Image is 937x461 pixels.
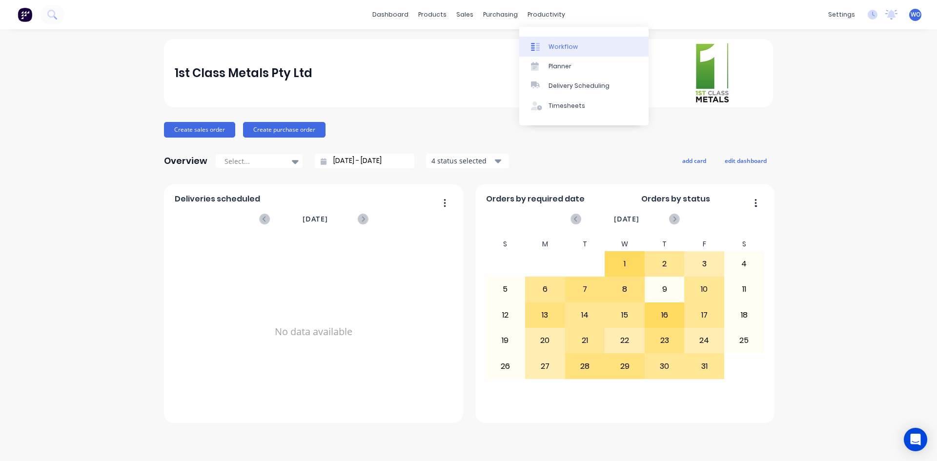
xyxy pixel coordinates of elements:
img: Factory [18,7,32,22]
div: Workflow [549,42,578,51]
div: 25 [725,328,764,353]
div: 6 [526,277,565,301]
div: sales [451,7,478,22]
div: 7 [566,277,605,301]
div: 23 [645,328,684,353]
div: 14 [566,303,605,327]
div: 29 [605,354,644,378]
div: No data available [175,237,453,426]
div: productivity [523,7,570,22]
div: 31 [685,354,724,378]
div: settings [823,7,860,22]
div: 8 [605,277,644,301]
div: products [413,7,451,22]
div: 17 [685,303,724,327]
div: 22 [605,328,644,353]
div: 26 [486,354,525,378]
img: 1st Class Metals Pty Ltd [694,42,730,104]
div: Open Intercom Messenger [904,428,927,451]
div: 11 [725,277,764,301]
span: Deliveries scheduled [175,193,260,205]
div: T [645,237,685,251]
div: 1st Class Metals Pty Ltd [175,63,312,83]
div: 15 [605,303,644,327]
div: 2 [645,252,684,276]
div: 21 [566,328,605,353]
div: S [724,237,764,251]
div: 13 [526,303,565,327]
div: 18 [725,303,764,327]
div: 10 [685,277,724,301]
div: 16 [645,303,684,327]
div: purchasing [478,7,523,22]
div: Overview [164,151,207,171]
span: Orders by required date [486,193,585,205]
div: F [684,237,724,251]
span: Orders by status [641,193,710,205]
a: Timesheets [519,96,649,116]
div: 4 status selected [431,156,493,166]
div: S [486,237,526,251]
a: dashboard [367,7,413,22]
button: Create purchase order [243,122,326,138]
div: 20 [526,328,565,353]
div: Planner [549,62,571,71]
span: [DATE] [614,214,639,224]
button: 4 status selected [426,154,509,168]
a: Workflow [519,37,649,56]
button: Create sales order [164,122,235,138]
div: 5 [486,277,525,301]
div: 1 [605,252,644,276]
div: Delivery Scheduling [549,81,610,90]
div: 27 [526,354,565,378]
div: 24 [685,328,724,353]
div: W [605,237,645,251]
div: 19 [486,328,525,353]
div: 3 [685,252,724,276]
div: 4 [725,252,764,276]
a: Planner [519,57,649,76]
div: M [525,237,565,251]
span: WO [911,10,920,19]
button: edit dashboard [718,154,773,167]
button: add card [676,154,713,167]
div: Timesheets [549,101,585,110]
a: Delivery Scheduling [519,76,649,96]
div: 28 [566,354,605,378]
div: 9 [645,277,684,301]
span: [DATE] [303,214,328,224]
div: T [565,237,605,251]
div: 30 [645,354,684,378]
div: 12 [486,303,525,327]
